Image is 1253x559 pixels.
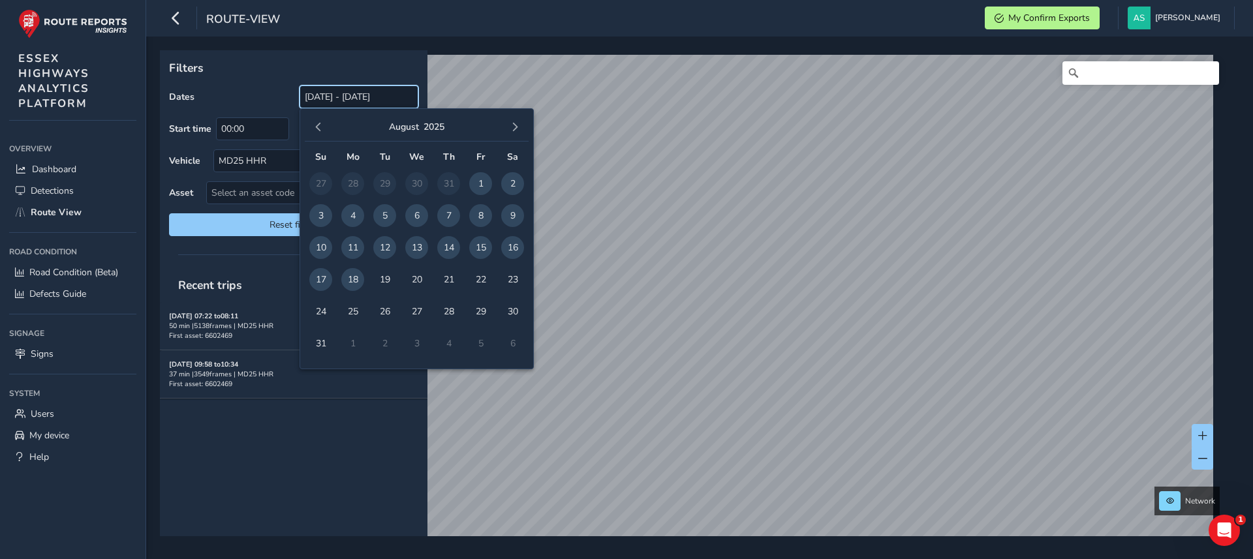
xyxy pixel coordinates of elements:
[207,182,396,204] span: Select an asset code
[29,429,69,442] span: My device
[476,151,485,163] span: Fr
[507,151,518,163] span: Sa
[9,446,136,468] a: Help
[18,9,127,38] img: rr logo
[437,204,460,227] span: 7
[29,451,49,463] span: Help
[179,219,409,231] span: Reset filters
[29,288,86,300] span: Defects Guide
[18,51,89,111] span: ESSEX HIGHWAYS ANALYTICS PLATFORM
[169,187,193,199] label: Asset
[501,236,524,259] span: 16
[9,403,136,425] a: Users
[309,300,332,323] span: 24
[443,151,455,163] span: Th
[169,59,418,76] p: Filters
[501,300,524,323] span: 30
[309,236,332,259] span: 10
[9,202,136,223] a: Route View
[214,150,396,172] div: MD25 HHR
[31,206,82,219] span: Route View
[341,268,364,291] span: 18
[373,300,396,323] span: 26
[469,268,492,291] span: 22
[169,123,211,135] label: Start time
[169,268,251,302] span: Recent trips
[169,321,418,331] div: 50 min | 5138 frames | MD25 HHR
[31,408,54,420] span: Users
[315,151,326,163] span: Su
[169,331,232,340] span: First asset: 6602469
[9,139,136,159] div: Overview
[373,268,396,291] span: 19
[985,7,1100,29] button: My Confirm Exports
[1235,515,1246,525] span: 1
[380,151,390,163] span: Tu
[169,379,232,389] span: First asset: 6602469
[164,55,1213,551] canvas: Map
[469,172,492,195] span: 1
[9,384,136,403] div: System
[1128,7,1151,29] img: diamond-layout
[32,163,76,175] span: Dashboard
[389,121,419,133] button: August
[409,151,424,163] span: We
[469,300,492,323] span: 29
[437,236,460,259] span: 14
[501,268,524,291] span: 23
[405,268,428,291] span: 20
[405,204,428,227] span: 6
[373,204,396,227] span: 5
[169,311,238,321] strong: [DATE] 07:22 to 08:11
[9,283,136,305] a: Defects Guide
[341,300,364,323] span: 25
[9,324,136,343] div: Signage
[469,204,492,227] span: 8
[347,151,360,163] span: Mo
[169,359,238,369] strong: [DATE] 09:58 to 10:34
[29,266,118,279] span: Road Condition (Beta)
[31,185,74,197] span: Detections
[405,236,428,259] span: 13
[437,300,460,323] span: 28
[206,11,280,29] span: route-view
[169,369,418,379] div: 37 min | 3549 frames | MD25 HHR
[373,236,396,259] span: 12
[1008,12,1090,24] span: My Confirm Exports
[437,268,460,291] span: 21
[1185,496,1215,506] span: Network
[1128,7,1225,29] button: [PERSON_NAME]
[169,155,200,167] label: Vehicle
[9,242,136,262] div: Road Condition
[169,91,194,103] label: Dates
[309,332,332,355] span: 31
[31,348,54,360] span: Signs
[309,268,332,291] span: 17
[469,236,492,259] span: 15
[309,204,332,227] span: 3
[9,159,136,180] a: Dashboard
[1209,515,1240,546] iframe: Intercom live chat
[341,236,364,259] span: 11
[501,204,524,227] span: 9
[169,213,418,236] button: Reset filters
[424,121,444,133] button: 2025
[405,300,428,323] span: 27
[9,425,136,446] a: My device
[1155,7,1220,29] span: [PERSON_NAME]
[9,343,136,365] a: Signs
[501,172,524,195] span: 2
[1062,61,1219,85] input: Search
[9,180,136,202] a: Detections
[341,204,364,227] span: 4
[9,262,136,283] a: Road Condition (Beta)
